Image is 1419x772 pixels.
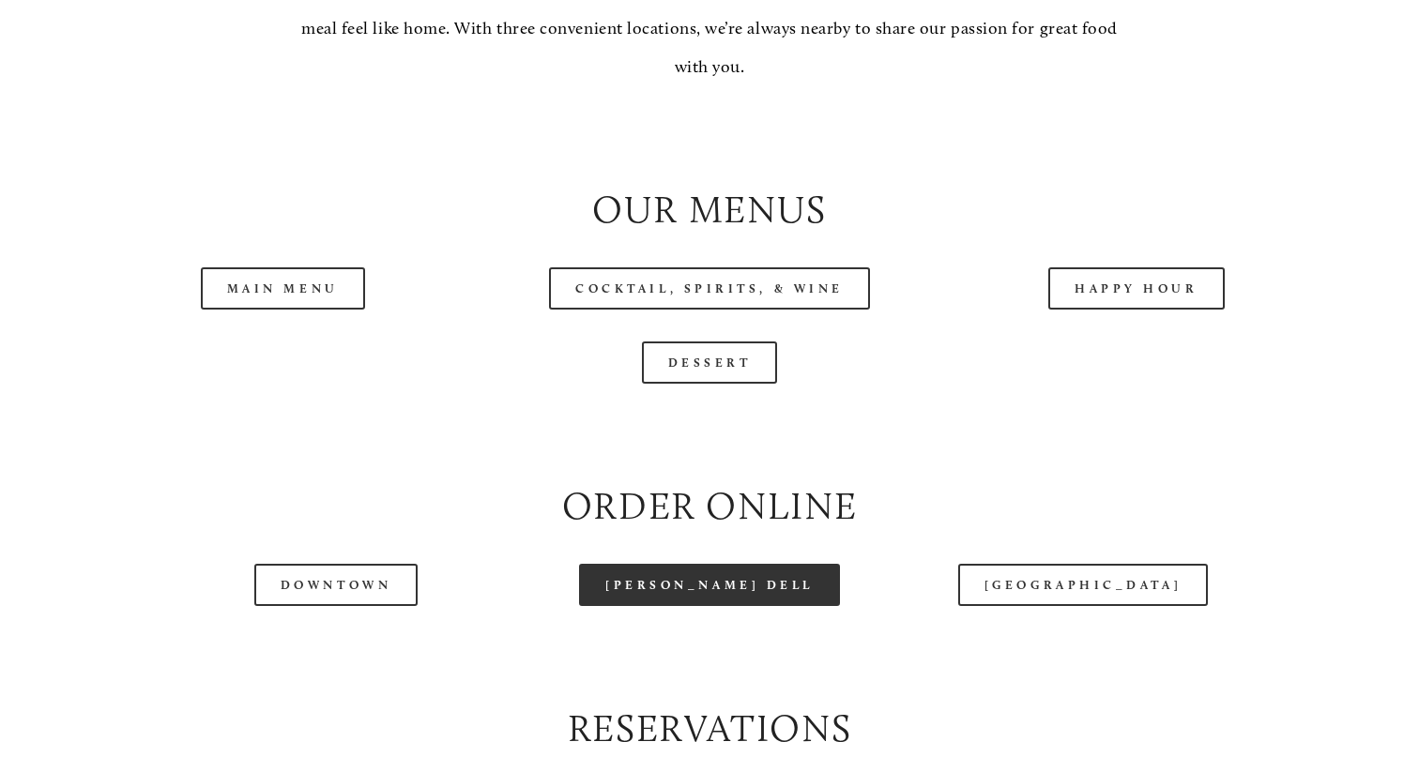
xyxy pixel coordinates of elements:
a: [PERSON_NAME] Dell [579,564,840,606]
a: [GEOGRAPHIC_DATA] [958,564,1208,606]
a: Downtown [254,564,418,606]
h2: Order Online [85,479,1335,532]
a: Dessert [642,341,778,384]
a: Main Menu [201,267,365,310]
h2: Our Menus [85,183,1335,235]
a: Happy Hour [1048,267,1225,310]
h2: Reservations [85,702,1335,754]
a: Cocktail, Spirits, & Wine [549,267,870,310]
